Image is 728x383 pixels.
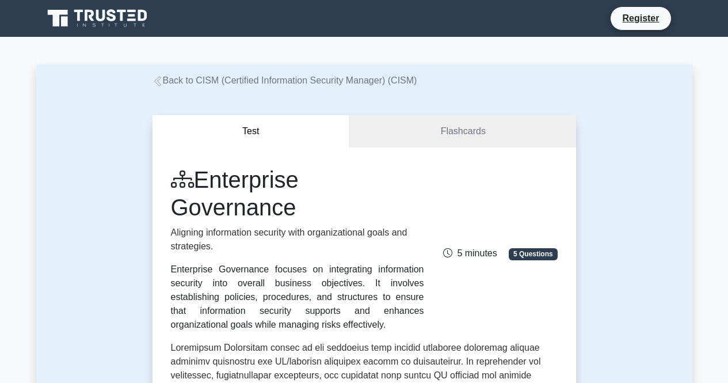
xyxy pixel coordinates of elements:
p: Aligning information security with organizational goals and strategies. [171,226,424,253]
div: Enterprise Governance focuses on integrating information security into overall business objective... [171,263,424,332]
a: Flashcards [350,115,575,148]
span: 5 Questions [509,248,557,260]
button: Test [153,115,350,148]
a: Back to CISM (Certified Information Security Manager) (CISM) [153,75,417,85]
a: Register [615,11,666,25]
h1: Enterprise Governance [171,166,424,221]
span: 5 minutes [443,248,497,258]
